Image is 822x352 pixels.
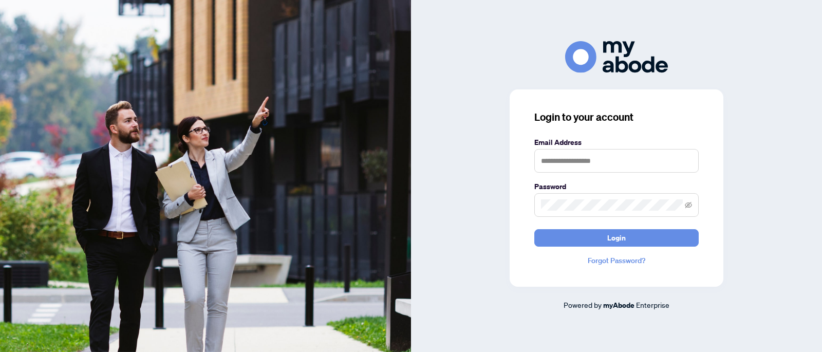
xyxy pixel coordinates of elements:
[685,201,692,209] span: eye-invisible
[603,300,634,311] a: myAbode
[534,181,699,192] label: Password
[636,300,669,309] span: Enterprise
[534,229,699,247] button: Login
[534,255,699,266] a: Forgot Password?
[534,110,699,124] h3: Login to your account
[565,41,668,72] img: ma-logo
[564,300,602,309] span: Powered by
[607,230,626,246] span: Login
[534,137,699,148] label: Email Address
